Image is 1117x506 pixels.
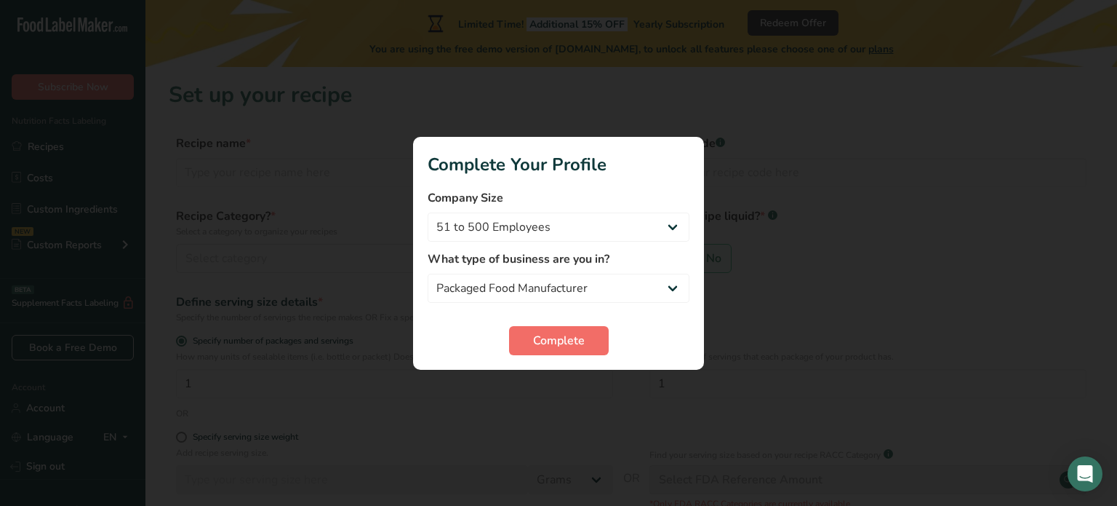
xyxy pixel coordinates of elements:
label: What type of business are you in? [428,250,689,268]
label: Company Size [428,189,689,207]
span: Complete [533,332,585,349]
div: Open Intercom Messenger [1068,456,1102,491]
button: Complete [509,326,609,355]
h1: Complete Your Profile [428,151,689,178]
